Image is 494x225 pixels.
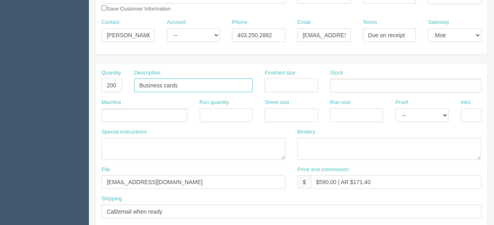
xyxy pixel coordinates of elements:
label: Terms [363,19,377,26]
label: Run quantity [200,99,229,106]
label: Bindery [298,128,315,136]
label: Inks [461,99,471,106]
label: Contact [101,19,120,26]
label: Finished size [265,69,296,77]
label: Shipping [101,195,122,203]
label: Stock [330,69,344,77]
div: $ [298,175,311,189]
label: Phone [232,19,247,26]
label: Price and commission [298,166,349,174]
label: Quantity [101,69,121,77]
label: File [101,166,110,174]
label: Special instructions [101,128,147,136]
label: Email [298,19,311,26]
label: Run size [330,99,351,106]
label: Proof [395,99,408,106]
label: Description [134,69,160,77]
label: Sheet size [265,99,289,106]
label: Machine [101,99,121,106]
label: Account [167,19,186,26]
textarea: PO: Debco 200 - NW4915 | BLACK Non Woven Economy Tote w/ 1 Color Imprint WHITE - $1.272 each = 25... [101,138,285,160]
label: Salesrep [428,19,449,26]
